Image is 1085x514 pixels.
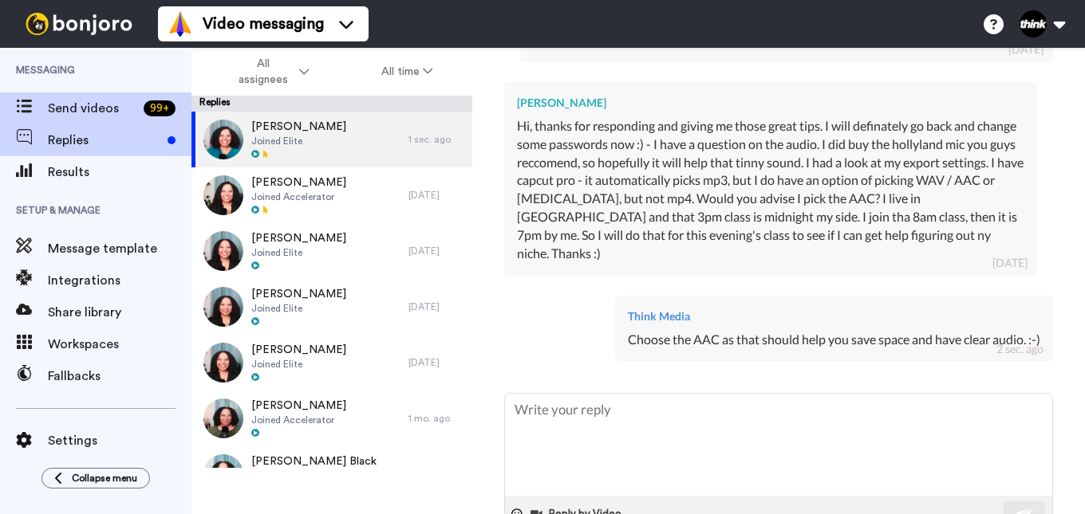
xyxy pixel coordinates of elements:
span: Workspaces [48,335,191,354]
button: All assignees [195,49,345,94]
div: 99 + [144,100,176,116]
a: [PERSON_NAME] BlackJoined Elite1 mo. ago [191,446,472,502]
span: [PERSON_NAME] [251,175,346,190]
div: 2 sec. ago [996,341,1044,357]
span: [PERSON_NAME] [251,286,346,302]
div: Think Media [628,308,1040,324]
img: 88f0bf35-8509-4e66-80a4-769b788a2e95-thumb.jpg [203,343,243,383]
span: [PERSON_NAME] [251,230,346,246]
a: [PERSON_NAME]Joined Elite[DATE] [191,279,472,335]
span: Joined Elite [251,246,346,259]
span: Settings [48,431,191,450]
span: Send videos [48,99,137,118]
div: 1 mo. ago [408,412,464,425]
div: [PERSON_NAME] [517,95,1024,111]
span: Integrations [48,271,191,290]
img: a62cedd3-3044-4524-a418-5bf45ccf8658-thumb.jpg [203,175,243,215]
button: All time [345,57,470,86]
span: Video messaging [203,13,324,35]
span: Joined Accelerator [251,190,346,203]
img: 9c041629-e145-4133-a3a6-7a9be052b3a2-thumb.jpg [203,398,243,438]
img: bj-logo-header-white.svg [19,13,139,35]
span: [PERSON_NAME] Black [251,453,377,469]
a: [PERSON_NAME]Joined Elite[DATE] [191,335,472,390]
a: [PERSON_NAME]Joined Elite[DATE] [191,223,472,279]
img: ab194274-a25e-41c4-b223-a48a3b111c15-thumb.jpg [203,120,243,159]
span: [PERSON_NAME] [251,342,346,358]
button: Collapse menu [41,468,150,488]
div: Hi, thanks for responding and giving me those great tips. I will definately go back and change so... [517,117,1024,263]
span: Fallbacks [48,367,191,386]
span: Message template [48,239,191,258]
img: bf94d7d9-bfec-4e87-b0ff-e6137ce7d032-thumb.jpg [203,287,243,327]
span: Joined Elite [251,135,346,147]
div: [DATE] [408,300,464,313]
span: Joined Elite [251,358,346,371]
div: 1 sec. ago [408,133,464,146]
a: [PERSON_NAME]Joined Elite1 sec. ago [191,112,472,167]
a: [PERSON_NAME]Joined Accelerator1 mo. ago [191,390,472,446]
img: 301cf987-3a05-4b0f-aed5-533627d4d708-thumb.jpg [203,454,243,494]
div: [DATE] [992,255,1028,271]
span: Share library [48,303,191,322]
span: All assignees [231,56,296,88]
span: Collapse menu [72,472,137,485]
span: [PERSON_NAME] [251,398,346,414]
span: Joined Elite [251,302,346,315]
img: 5c33a756-39b3-4d11-a18c-865280a9b365-thumb.jpg [203,231,243,271]
span: [PERSON_NAME] [251,119,346,135]
div: [DATE] [408,356,464,369]
span: Joined Accelerator [251,414,346,426]
div: [DATE] [408,189,464,202]
div: [DATE] [1008,41,1044,57]
div: Choose the AAC as that should help you save space and have clear audio. :-) [628,331,1040,349]
a: [PERSON_NAME]Joined Accelerator[DATE] [191,167,472,223]
div: Replies [191,96,472,112]
span: Results [48,163,191,182]
span: Replies [48,131,161,150]
div: [DATE] [408,245,464,257]
img: vm-color.svg [168,11,193,37]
